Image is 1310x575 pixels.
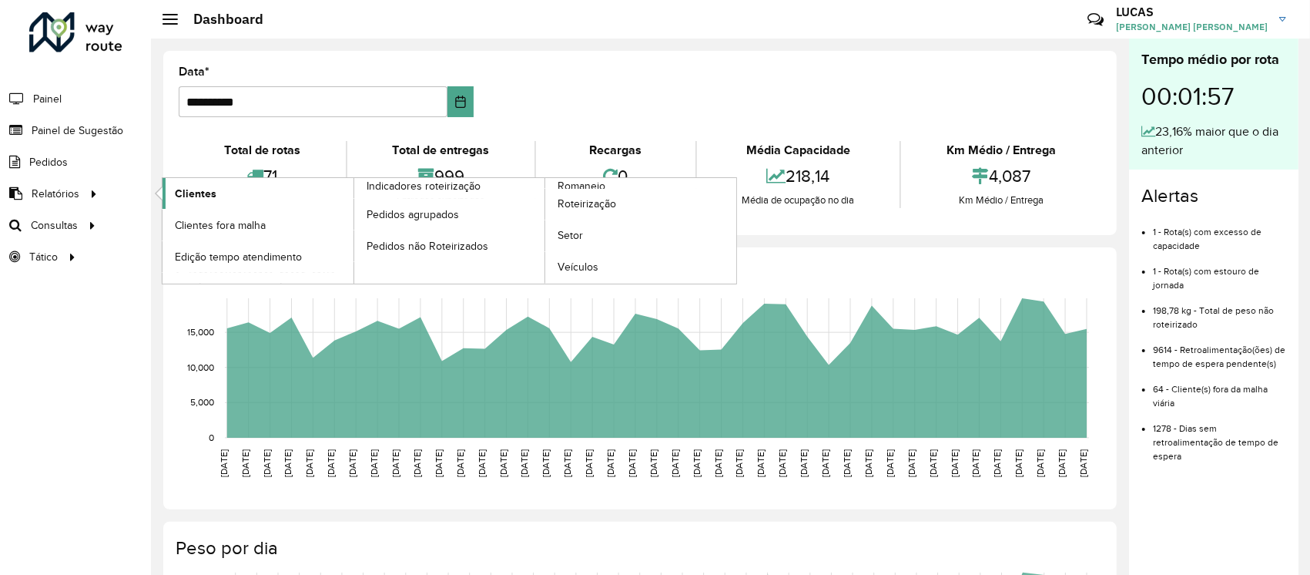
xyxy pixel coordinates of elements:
[863,449,873,477] text: [DATE]
[756,449,766,477] text: [DATE]
[520,449,530,477] text: [DATE]
[993,449,1003,477] text: [DATE]
[183,141,342,160] div: Total de rotas
[928,449,938,477] text: [DATE]
[354,199,545,230] a: Pedidos agrupados
[906,449,916,477] text: [DATE]
[367,207,459,223] span: Pedidos agrupados
[971,449,981,477] text: [DATE]
[175,249,302,265] span: Edição tempo atendimento
[351,160,531,193] div: 999
[162,210,353,240] a: Clientes fora malha
[1141,49,1286,70] div: Tempo médio por rota
[1116,20,1268,34] span: [PERSON_NAME] [PERSON_NAME]
[1057,449,1067,477] text: [DATE]
[545,252,736,283] a: Veículos
[283,449,293,477] text: [DATE]
[354,178,737,284] a: Romaneio
[347,449,357,477] text: [DATE]
[29,154,68,170] span: Pedidos
[209,432,214,442] text: 0
[219,449,229,477] text: [DATE]
[162,241,353,272] a: Edição tempo atendimento
[950,449,960,477] text: [DATE]
[885,449,895,477] text: [DATE]
[735,449,745,477] text: [DATE]
[175,186,216,202] span: Clientes
[33,91,62,107] span: Painel
[842,449,852,477] text: [DATE]
[162,178,545,284] a: Indicadores roteirização
[29,249,58,265] span: Tático
[627,449,637,477] text: [DATE]
[390,449,400,477] text: [DATE]
[183,160,342,193] div: 71
[477,449,487,477] text: [DATE]
[584,449,594,477] text: [DATE]
[905,193,1097,208] div: Km Médio / Entrega
[31,217,78,234] span: Consultas
[412,449,422,477] text: [DATE]
[162,178,353,209] a: Clientes
[692,449,702,477] text: [DATE]
[558,178,605,194] span: Romaneio
[498,449,508,477] text: [DATE]
[701,193,896,208] div: Média de ocupação no dia
[648,449,658,477] text: [DATE]
[905,160,1097,193] div: 4,087
[558,259,598,275] span: Veículos
[369,449,379,477] text: [DATE]
[187,327,214,337] text: 15,000
[447,86,474,117] button: Choose Date
[1013,449,1024,477] text: [DATE]
[1153,371,1286,410] li: 64 - Cliente(s) fora da malha viária
[1035,449,1045,477] text: [DATE]
[179,62,209,81] label: Data
[1153,410,1286,463] li: 1278 - Dias sem retroalimentação de tempo de espera
[1116,5,1268,19] h3: LUCAS
[178,11,263,28] h2: Dashboard
[701,160,896,193] div: 218,14
[1078,449,1088,477] text: [DATE]
[240,449,250,477] text: [DATE]
[713,449,723,477] text: [DATE]
[545,189,736,220] a: Roteirização
[1141,123,1286,160] div: 23,16% maior que o dia anterior
[1153,292,1286,331] li: 198,78 kg - Total de peso não roteirizado
[434,449,444,477] text: [DATE]
[905,141,1097,160] div: Km Médio / Entrega
[558,227,583,244] span: Setor
[1141,185,1286,207] h4: Alertas
[820,449,830,477] text: [DATE]
[175,217,266,234] span: Clientes fora malha
[32,186,79,202] span: Relatórios
[545,220,736,251] a: Setor
[1153,214,1286,253] li: 1 - Rota(s) com excesso de capacidade
[354,230,545,261] a: Pedidos não Roteirizados
[799,449,809,477] text: [DATE]
[562,449,572,477] text: [DATE]
[540,141,692,160] div: Recargas
[777,449,787,477] text: [DATE]
[187,362,214,372] text: 10,000
[540,160,692,193] div: 0
[190,398,214,408] text: 5,000
[701,141,896,160] div: Média Capacidade
[304,449,314,477] text: [DATE]
[262,449,272,477] text: [DATE]
[541,449,551,477] text: [DATE]
[367,178,481,194] span: Indicadores roteirização
[455,449,465,477] text: [DATE]
[1153,331,1286,371] li: 9614 - Retroalimentação(ões) de tempo de espera pendente(s)
[670,449,680,477] text: [DATE]
[1141,70,1286,123] div: 00:01:57
[1079,3,1112,36] a: Contato Rápido
[176,537,1101,560] h4: Peso por dia
[367,238,488,254] span: Pedidos não Roteirizados
[605,449,615,477] text: [DATE]
[1153,253,1286,292] li: 1 - Rota(s) com estouro de jornada
[326,449,336,477] text: [DATE]
[32,123,123,139] span: Painel de Sugestão
[351,141,531,160] div: Total de entregas
[558,196,616,212] span: Roteirização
